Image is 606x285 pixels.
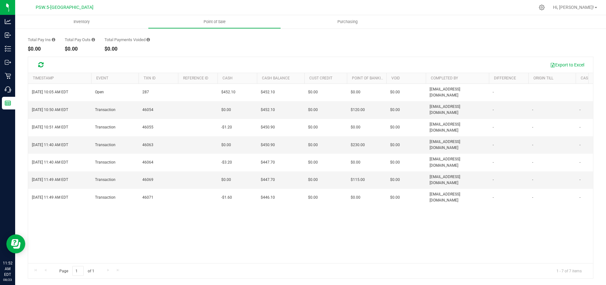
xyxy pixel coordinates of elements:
[142,195,153,201] span: 46071
[493,159,494,165] span: -
[5,86,11,93] inline-svg: Call Center
[65,38,95,42] div: Total Pay Outs
[494,76,516,80] a: Difference
[351,195,360,201] span: $0.00
[390,159,400,165] span: $0.00
[390,124,400,130] span: $0.00
[308,107,318,113] span: $0.00
[142,89,149,95] span: 287
[65,46,95,52] div: $0.00
[430,104,485,116] span: [EMAIL_ADDRESS][DOMAIN_NAME]
[261,142,275,148] span: $450.90
[5,59,11,65] inline-svg: Outbound
[144,76,156,80] a: TXN ID
[54,266,99,276] span: Page of 1
[221,107,231,113] span: $0.00
[221,195,232,201] span: -$1.60
[308,124,318,130] span: $0.00
[261,124,275,130] span: $450.90
[533,76,553,80] a: Origin Till
[15,15,148,28] a: Inventory
[142,177,153,183] span: 46069
[3,277,12,282] p: 08/23
[261,89,275,95] span: $452.10
[538,4,546,10] div: Manage settings
[430,191,485,203] span: [EMAIL_ADDRESS][DOMAIN_NAME]
[430,174,485,186] span: [EMAIL_ADDRESS][DOMAIN_NAME]
[262,76,290,80] a: Cash Balance
[579,177,580,183] span: -
[391,76,400,80] a: Void
[351,142,365,148] span: $230.00
[351,124,360,130] span: $0.00
[32,124,68,130] span: [DATE] 10:51 AM EDT
[493,177,494,183] span: -
[221,142,231,148] span: $0.00
[32,159,68,165] span: [DATE] 11:40 AM EDT
[308,195,318,201] span: $0.00
[28,46,55,52] div: $0.00
[95,124,116,130] span: Transaction
[221,177,231,183] span: $0.00
[351,107,365,113] span: $120.00
[104,38,150,42] div: Total Payments Voided
[390,142,400,148] span: $0.00
[579,107,580,113] span: -
[5,46,11,52] inline-svg: Inventory
[579,142,580,148] span: -
[281,15,414,28] a: Purchasing
[146,38,150,42] i: Sum of all voided payment transaction amounts (excluding tips and transaction fees) within the da...
[32,89,68,95] span: [DATE] 10:05 AM EDT
[142,124,153,130] span: 46055
[261,107,275,113] span: $452.10
[28,38,55,42] div: Total Pay Ins
[493,142,494,148] span: -
[32,107,68,113] span: [DATE] 10:50 AM EDT
[493,89,494,95] span: -
[32,177,68,183] span: [DATE] 11:49 AM EDT
[390,195,400,201] span: $0.00
[309,76,332,80] a: Cust Credit
[32,142,68,148] span: [DATE] 11:40 AM EDT
[92,38,95,42] i: Sum of all cash pay-outs removed from the till within the date range.
[390,89,400,95] span: $0.00
[579,159,580,165] span: -
[553,5,594,10] span: Hi, [PERSON_NAME]!
[261,159,275,165] span: $447.70
[142,159,153,165] span: 46064
[329,19,366,25] span: Purchasing
[430,121,485,133] span: [EMAIL_ADDRESS][DOMAIN_NAME]
[65,19,98,25] span: Inventory
[430,156,485,168] span: [EMAIL_ADDRESS][DOMAIN_NAME]
[579,195,580,201] span: -
[95,107,116,113] span: Transaction
[5,18,11,25] inline-svg: Analytics
[95,177,116,183] span: Transaction
[493,107,494,113] span: -
[104,46,150,52] div: $0.00
[308,177,318,183] span: $0.00
[5,100,11,106] inline-svg: Reports
[6,234,25,253] iframe: Resource center
[221,89,235,95] span: $452.10
[551,266,587,276] span: 1 - 7 of 7 items
[33,76,54,80] a: Timestamp
[308,159,318,165] span: $0.00
[5,32,11,38] inline-svg: Inbound
[142,107,153,113] span: 46054
[195,19,234,25] span: Point of Sale
[493,124,494,130] span: -
[493,195,494,201] span: -
[95,142,116,148] span: Transaction
[221,159,232,165] span: -$3.20
[261,195,275,201] span: $446.10
[72,266,84,276] input: 1
[96,76,108,80] a: Event
[95,89,104,95] span: Open
[430,86,485,98] span: [EMAIL_ADDRESS][DOMAIN_NAME]
[430,139,485,151] span: [EMAIL_ADDRESS][DOMAIN_NAME]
